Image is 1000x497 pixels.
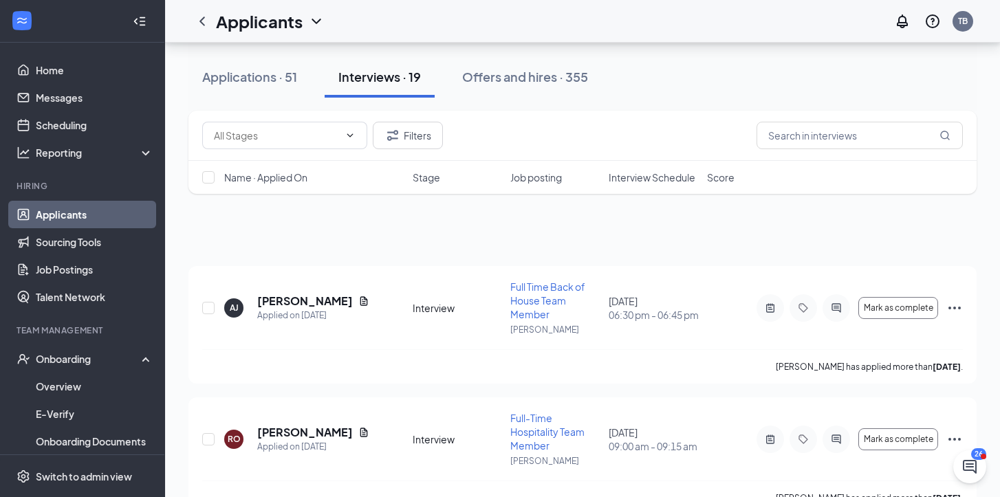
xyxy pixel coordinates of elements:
[257,294,353,309] h5: [PERSON_NAME]
[194,13,210,30] svg: ChevronLeft
[762,302,779,313] svg: ActiveNote
[953,450,986,483] iframe: Intercom live chat
[133,14,146,28] svg: Collapse
[257,440,369,454] div: Applied on [DATE]
[776,361,963,373] p: [PERSON_NAME] has applied more than .
[17,470,30,483] svg: Settings
[17,146,30,159] svg: Analysis
[510,170,562,184] span: Job posting
[939,130,950,141] svg: MagnifyingGlass
[216,10,303,33] h1: Applicants
[358,296,369,307] svg: Document
[36,373,153,400] a: Overview
[308,13,325,30] svg: ChevronDown
[36,256,153,283] a: Job Postings
[958,15,968,27] div: TB
[864,434,933,444] span: Mark as complete
[946,300,963,316] svg: Ellipses
[864,303,933,313] span: Mark as complete
[609,294,699,322] div: [DATE]
[345,130,356,141] svg: ChevronDown
[228,433,241,445] div: RO
[36,352,142,366] div: Onboarding
[707,170,735,184] span: Score
[384,127,401,144] svg: Filter
[510,324,600,335] p: [PERSON_NAME]
[609,426,699,453] div: [DATE]
[946,431,963,448] svg: Ellipses
[924,13,941,30] svg: QuestionInfo
[609,308,699,322] span: 06:30 pm - 06:45 pm
[15,14,29,27] svg: WorkstreamLogo
[609,439,699,453] span: 09:00 am - 09:15 am
[224,170,307,184] span: Name · Applied On
[858,428,938,450] button: Mark as complete
[828,302,845,313] svg: ActiveChat
[17,324,151,336] div: Team Management
[413,432,503,446] div: Interview
[757,122,963,149] input: Search in interviews
[338,68,421,85] div: Interviews · 19
[413,301,503,315] div: Interview
[462,68,588,85] div: Offers and hires · 355
[36,470,132,483] div: Switch to admin view
[36,111,153,139] a: Scheduling
[510,455,600,467] p: [PERSON_NAME]
[257,309,369,322] div: Applied on [DATE]
[858,297,938,319] button: Mark as complete
[36,228,153,256] a: Sourcing Tools
[36,428,153,455] a: Onboarding Documents
[36,146,154,159] div: Reporting
[894,13,911,30] svg: Notifications
[762,434,779,445] svg: ActiveNote
[36,400,153,428] a: E-Verify
[510,412,585,452] span: Full-Time Hospitality Team Member
[214,128,339,143] input: All Stages
[257,425,353,440] h5: [PERSON_NAME]
[36,201,153,228] a: Applicants
[202,68,297,85] div: Applications · 51
[795,434,812,445] svg: Tag
[230,302,239,313] div: AJ
[828,434,845,445] svg: ActiveChat
[36,84,153,111] a: Messages
[510,280,585,320] span: Full Time Back of House Team Member
[17,352,30,366] svg: UserCheck
[413,170,440,184] span: Stage
[17,180,151,192] div: Hiring
[933,362,961,372] b: [DATE]
[609,170,695,184] span: Interview Schedule
[373,122,443,149] button: Filter Filters
[971,448,986,460] div: 26
[36,283,153,311] a: Talent Network
[36,56,153,84] a: Home
[358,427,369,438] svg: Document
[795,302,812,313] svg: Tag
